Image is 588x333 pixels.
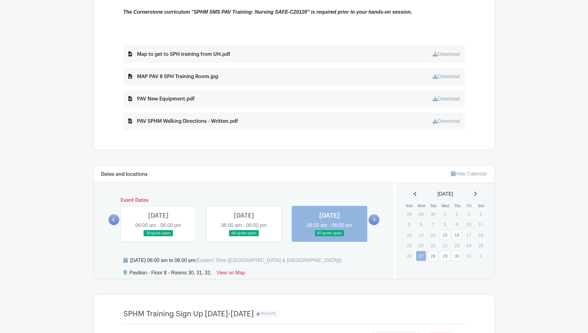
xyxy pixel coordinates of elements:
div: Map to get to SPH training from UH.pdf [128,51,230,58]
p: 7 [428,220,438,229]
p: 24 [464,241,474,250]
a: 16 [452,230,462,240]
th: Tue [427,203,440,209]
p: 29 [416,209,426,219]
th: Thu [451,203,463,209]
p: 26 [404,251,414,261]
h4: SPHM Training Sign Up [DATE]-[DATE] [123,309,254,318]
th: Mon [416,203,428,209]
p: 5 [404,220,414,229]
div: MAP PAV 8 SPH Training Room.jpg [128,73,218,80]
p: 9 [452,220,462,229]
p: 10 [464,220,474,229]
h6: Dates and locations [101,171,148,177]
p: 3 [464,209,474,219]
a: View on Map [217,269,245,279]
p: 21 [428,241,438,250]
th: Fri [463,203,475,209]
p: 25 [475,241,486,250]
th: Sat [475,203,487,209]
p: 8 [440,220,450,229]
p: 31 [464,251,474,261]
p: 28 [404,209,414,219]
a: Download [433,118,460,124]
a: Download [433,74,460,79]
p: 17 [464,230,474,240]
a: Download [433,96,460,101]
a: 15 [440,230,450,240]
a: 28 [428,251,438,261]
p: 12 [404,230,414,240]
em: The Cornerstone curriculum "SPHM SMS PAV Training: Nursing SAFE-C20120" is required prior to your... [123,9,412,15]
p: 18 [475,230,486,240]
span: PRIVATE [261,312,276,316]
p: 19 [404,241,414,250]
p: 22 [440,241,450,250]
p: 4 [475,209,486,219]
p: 20 [416,241,426,250]
a: 29 [440,251,450,261]
p: 1 [440,209,450,219]
a: Download [433,51,460,57]
span: [DATE] [438,190,453,198]
p: 30 [428,209,438,219]
a: Hide Calendar [451,171,487,176]
p: 11 [475,220,486,229]
a: 27 [416,251,426,261]
th: Wed [440,203,452,209]
p: 2 [452,209,462,219]
div: Pavilion - Floor 8 - Rooms 30, 31, 32, [130,269,212,279]
th: Sun [404,203,416,209]
div: [DATE] 06:00 am to 06:00 pm [130,257,342,264]
p: 1 [475,251,486,261]
h6: Event Dates [119,198,369,203]
p: 23 [452,241,462,250]
p: 6 [416,220,426,229]
div: PAV SPHM Walking Directions - Written.pdf [128,118,238,125]
p: 14 [428,230,438,240]
div: PAV New Equipment.pdf [128,95,195,103]
p: 13 [416,230,426,240]
a: 30 [452,251,462,261]
span: (Eastern Time ([GEOGRAPHIC_DATA] & [GEOGRAPHIC_DATA])) [195,258,342,263]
